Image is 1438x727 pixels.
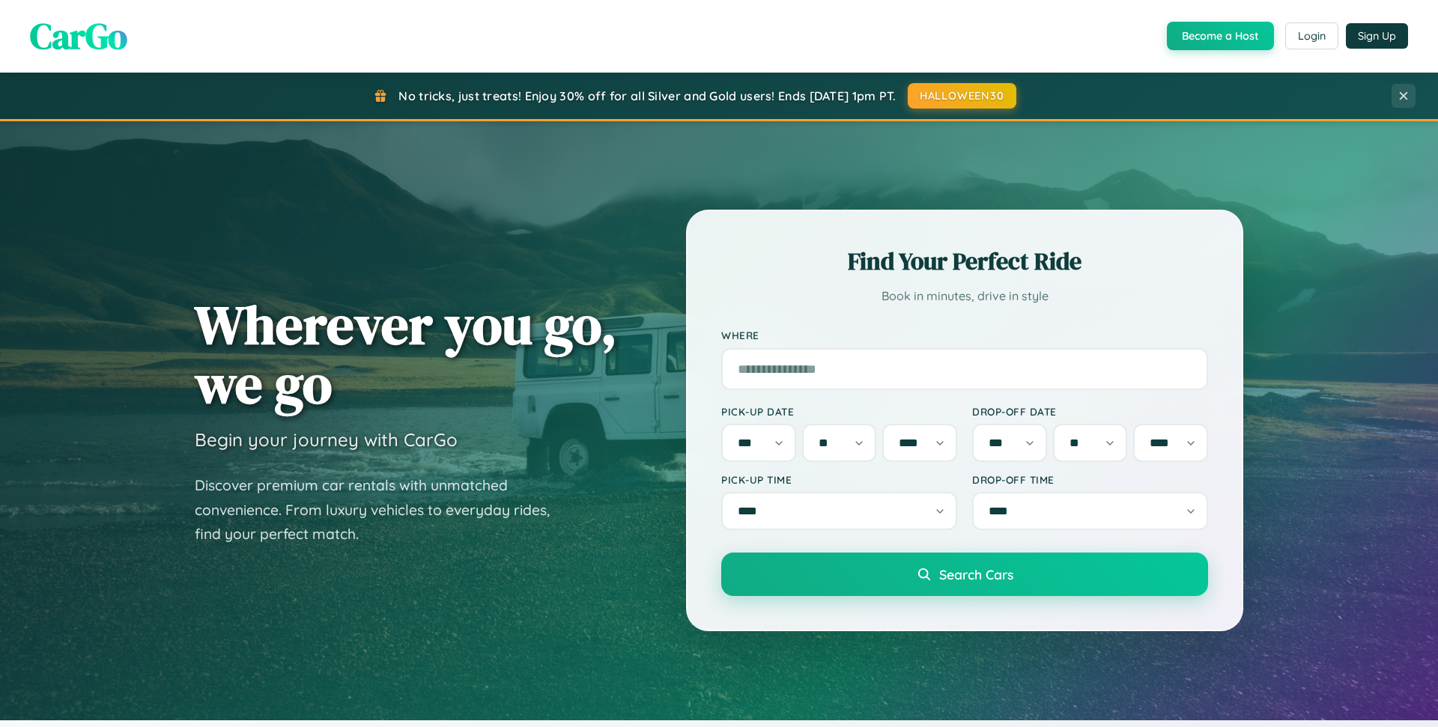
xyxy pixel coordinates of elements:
[195,473,569,547] p: Discover premium car rentals with unmatched convenience. From luxury vehicles to everyday rides, ...
[972,405,1208,418] label: Drop-off Date
[195,295,617,413] h1: Wherever you go, we go
[1167,22,1274,50] button: Become a Host
[721,473,957,486] label: Pick-up Time
[30,11,127,61] span: CarGo
[1346,23,1408,49] button: Sign Up
[939,566,1013,582] span: Search Cars
[195,428,458,451] h3: Begin your journey with CarGo
[908,83,1016,109] button: HALLOWEEN30
[398,88,896,103] span: No tricks, just treats! Enjoy 30% off for all Silver and Gold users! Ends [DATE] 1pm PT.
[721,245,1208,278] h2: Find Your Perfect Ride
[972,473,1208,486] label: Drop-off Time
[1285,22,1338,49] button: Login
[721,285,1208,307] p: Book in minutes, drive in style
[721,553,1208,596] button: Search Cars
[721,329,1208,342] label: Where
[721,405,957,418] label: Pick-up Date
